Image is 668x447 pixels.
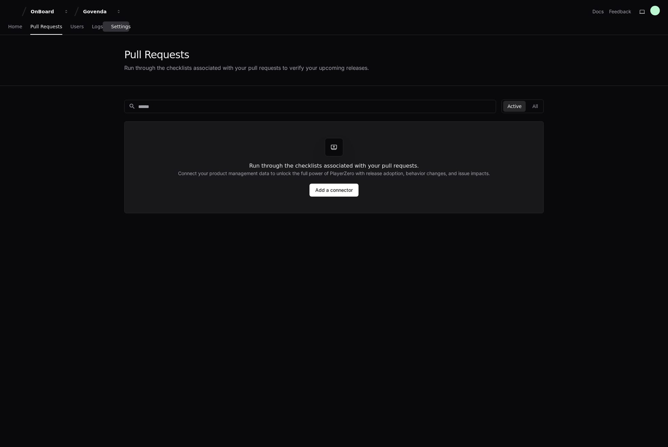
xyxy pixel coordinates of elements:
button: Govenda [80,5,124,18]
a: Add a connector [309,184,359,197]
div: Run through the checklists associated with your pull requests to verify your upcoming releases. [124,64,369,72]
span: Users [70,25,84,29]
a: Users [70,19,84,35]
div: Govenda [83,8,112,15]
a: Pull Requests [30,19,62,35]
a: Home [8,19,22,35]
a: Docs [592,8,604,15]
div: Pull Requests [124,49,369,61]
span: Logs [92,25,103,29]
h2: Connect your product management data to unlock the full power of PlayerZero with release adoption... [178,170,490,177]
span: Home [8,25,22,29]
mat-icon: search [129,103,136,110]
button: Active [503,101,525,112]
span: Settings [111,25,130,29]
h1: Run through the checklists associated with your pull requests. [249,162,419,170]
span: Pull Requests [30,25,62,29]
a: Logs [92,19,103,35]
div: OnBoard [31,8,60,15]
a: Settings [111,19,130,35]
button: OnBoard [28,5,71,18]
button: All [528,101,542,112]
button: Feedback [609,8,631,15]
